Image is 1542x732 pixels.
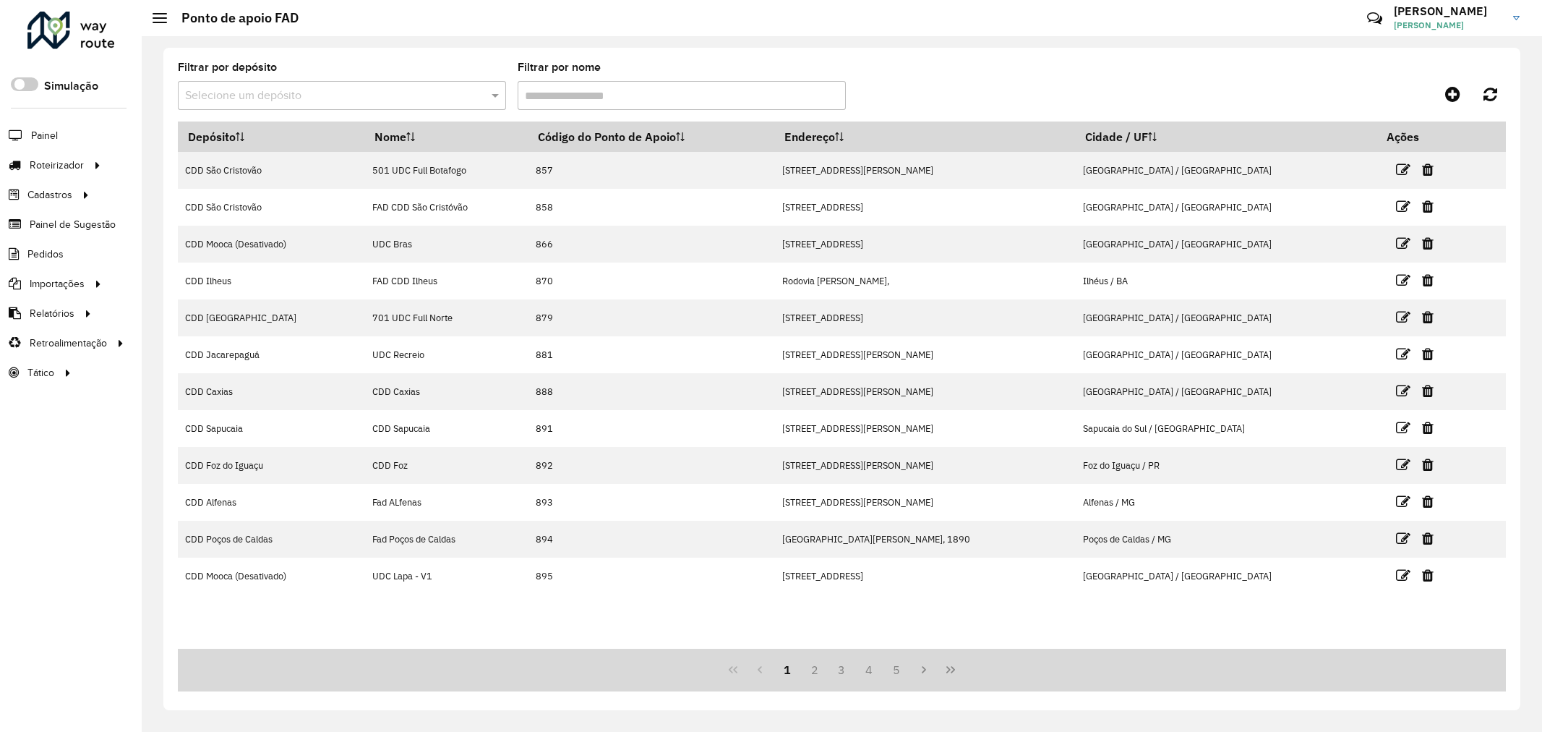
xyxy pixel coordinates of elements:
a: Editar [1396,381,1410,401]
h3: [PERSON_NAME] [1394,4,1502,18]
span: Painel de Sugestão [30,217,116,232]
td: 894 [528,521,775,558]
td: CDD Mooca (Desativado) [178,558,364,595]
td: UDC Recreio [364,336,528,373]
td: UDC Bras [364,226,528,263]
td: [STREET_ADDRESS][PERSON_NAME] [775,410,1076,447]
td: CDD Foz [364,447,528,484]
td: CDD Caxias [364,373,528,410]
td: 888 [528,373,775,410]
label: Filtrar por depósito [178,59,277,76]
button: Last Page [937,656,964,684]
a: Editar [1396,234,1410,253]
a: Editar [1396,418,1410,438]
td: 881 [528,336,775,373]
a: Excluir [1422,455,1434,474]
td: CDD Foz do Iguaçu [178,447,364,484]
a: Editar [1396,197,1410,216]
td: 857 [528,152,775,189]
button: 3 [828,656,856,684]
td: [GEOGRAPHIC_DATA] / [GEOGRAPHIC_DATA] [1075,558,1376,595]
a: Editar [1396,307,1410,327]
button: 4 [855,656,883,684]
span: Painel [31,128,58,143]
td: [STREET_ADDRESS][PERSON_NAME] [775,336,1076,373]
a: Excluir [1422,492,1434,511]
a: Editar [1396,529,1410,548]
td: CDD Ilheus [178,263,364,299]
th: Depósito [178,122,364,152]
td: 501 UDC Full Botafogo [364,152,528,189]
span: Relatórios [30,306,74,321]
a: Excluir [1422,529,1434,548]
td: [GEOGRAPHIC_DATA] / [GEOGRAPHIC_DATA] [1075,189,1376,226]
td: 879 [528,299,775,336]
td: Rodovia [PERSON_NAME], [775,263,1076,299]
a: Excluir [1422,160,1434,179]
h2: Ponto de apoio FAD [167,10,299,26]
button: 1 [774,656,801,684]
span: Tático [27,365,54,380]
td: [GEOGRAPHIC_DATA] / [GEOGRAPHIC_DATA] [1075,226,1376,263]
td: 892 [528,447,775,484]
td: [STREET_ADDRESS] [775,189,1076,226]
td: CDD Sapucaia [364,410,528,447]
td: 870 [528,263,775,299]
th: Nome [364,122,528,152]
td: CDD Caxias [178,373,364,410]
td: FAD CDD Ilheus [364,263,528,299]
th: Ações [1377,122,1464,152]
span: Cadastros [27,187,72,203]
td: Sapucaia do Sul / [GEOGRAPHIC_DATA] [1075,410,1376,447]
a: Excluir [1422,307,1434,327]
td: [STREET_ADDRESS][PERSON_NAME] [775,447,1076,484]
td: [STREET_ADDRESS] [775,299,1076,336]
a: Editar [1396,492,1410,511]
td: CDD São Cristovão [178,152,364,189]
span: Roteirizador [30,158,84,173]
td: [STREET_ADDRESS][PERSON_NAME] [775,484,1076,521]
td: CDD Alfenas [178,484,364,521]
a: Editar [1396,271,1410,290]
a: Editar [1396,455,1410,474]
a: Excluir [1422,197,1434,216]
a: Excluir [1422,344,1434,364]
span: Pedidos [27,247,64,262]
td: CDD Mooca (Desativado) [178,226,364,263]
th: Código do Ponto de Apoio [528,122,775,152]
td: [GEOGRAPHIC_DATA] / [GEOGRAPHIC_DATA] [1075,336,1376,373]
td: 891 [528,410,775,447]
td: 893 [528,484,775,521]
td: [STREET_ADDRESS] [775,558,1076,595]
span: Retroalimentação [30,336,107,351]
label: Simulação [44,77,98,95]
a: Contato Rápido [1359,3,1390,34]
td: FAD CDD São Cristóvão [364,189,528,226]
td: Fad ALfenas [364,484,528,521]
a: Excluir [1422,566,1434,585]
a: Excluir [1422,418,1434,438]
a: Excluir [1422,381,1434,401]
td: [GEOGRAPHIC_DATA] / [GEOGRAPHIC_DATA] [1075,299,1376,336]
button: 5 [883,656,910,684]
a: Excluir [1422,271,1434,290]
th: Endereço [775,122,1076,152]
td: CDD Sapucaia [178,410,364,447]
td: [GEOGRAPHIC_DATA] / [GEOGRAPHIC_DATA] [1075,373,1376,410]
td: 866 [528,226,775,263]
td: [GEOGRAPHIC_DATA] / [GEOGRAPHIC_DATA] [1075,152,1376,189]
td: UDC Lapa - V1 [364,558,528,595]
button: 2 [801,656,828,684]
td: Poços de Caldas / MG [1075,521,1376,558]
td: 701 UDC Full Norte [364,299,528,336]
a: Editar [1396,566,1410,585]
td: Foz do Iguaçu / PR [1075,447,1376,484]
td: 858 [528,189,775,226]
td: Ilhéus / BA [1075,263,1376,299]
td: Alfenas / MG [1075,484,1376,521]
a: Editar [1396,160,1410,179]
td: Fad Poços de Caldas [364,521,528,558]
td: CDD São Cristovão [178,189,364,226]
td: CDD Jacarepaguá [178,336,364,373]
a: Excluir [1422,234,1434,253]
